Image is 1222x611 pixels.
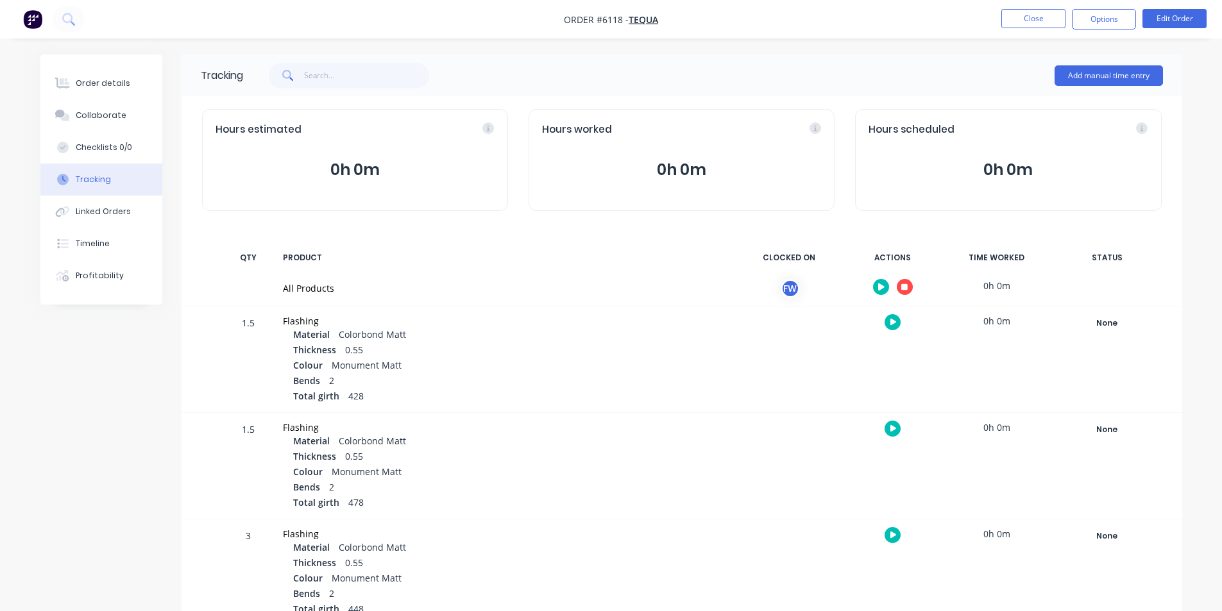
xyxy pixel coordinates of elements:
button: None [1060,421,1154,439]
div: Profitability [76,270,124,281]
span: Colour [293,465,323,478]
div: None [1061,528,1153,544]
span: Material [293,540,330,554]
button: Order details [40,67,162,99]
span: Thickness [293,556,336,569]
div: Linked Orders [76,206,131,217]
span: Total girth [293,496,339,509]
button: Linked Orders [40,196,162,228]
span: Bends [293,587,320,600]
div: None [1061,421,1153,438]
div: Flashing [283,421,726,434]
div: None [1061,315,1153,331]
span: Hours scheduled [869,122,955,137]
div: 0.55 [293,556,726,571]
div: Monument Matt [293,465,726,480]
span: Colour [293,571,323,585]
div: 2 [293,587,726,602]
button: 0h 0m [542,158,821,182]
div: STATUS [1053,244,1162,271]
span: Material [293,328,330,341]
img: Factory [23,10,42,29]
div: FW [781,279,800,298]
div: 478 [293,496,726,511]
div: ACTIONS [845,244,941,271]
div: 428 [293,389,726,405]
span: Hours estimated [216,122,301,137]
button: Checklists 0/0 [40,131,162,163]
div: TIME WORKED [949,244,1045,271]
div: 0h 0m [949,519,1045,548]
div: CLOCKED ON [741,244,837,271]
div: QTY [229,244,267,271]
div: Checklists 0/0 [76,142,132,153]
span: Order #6118 - [564,13,629,26]
div: 0.55 [293,343,726,358]
button: 0h 0m [216,158,495,182]
button: Profitability [40,260,162,292]
div: Colorbond Matt [293,540,726,556]
div: 0.55 [293,449,726,465]
div: Tracking [201,68,243,83]
span: Thickness [293,449,336,463]
div: 2 [293,480,726,496]
div: Collaborate [76,110,126,121]
button: Options [1072,9,1136,29]
div: Tracking [76,174,111,185]
button: Tracking [40,163,162,196]
div: Order details [76,78,130,89]
div: Colorbond Matt [293,328,726,343]
button: None [1060,314,1154,332]
div: All Products [283,281,726,295]
div: Monument Matt [293,571,726,587]
div: 0h 0m [949,271,1045,300]
div: 1.5 [229,308,267,412]
div: 1.5 [229,415,267,519]
span: Thickness [293,343,336,356]
span: Total girth [293,389,339,403]
div: Timeline [76,238,110,249]
div: PRODUCT [275,244,733,271]
div: Colorbond Matt [293,434,726,449]
div: 0h 0m [949,413,1045,442]
span: Bends [293,480,320,494]
span: Bends [293,374,320,387]
span: Colour [293,358,323,372]
button: None [1060,527,1154,545]
button: Close [1001,9,1065,28]
button: Add manual time entry [1055,65,1163,86]
button: Collaborate [40,99,162,131]
div: Monument Matt [293,358,726,374]
div: 0h 0m [949,306,1045,335]
button: 0h 0m [869,158,1148,182]
div: Flashing [283,527,726,540]
a: TEQUA [629,13,658,26]
span: Hours worked [542,122,612,137]
button: Timeline [40,228,162,260]
input: Search... [304,63,429,88]
div: 2 [293,374,726,389]
div: Flashing [283,314,726,328]
span: Material [293,434,330,448]
button: Edit Order [1142,9,1207,28]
